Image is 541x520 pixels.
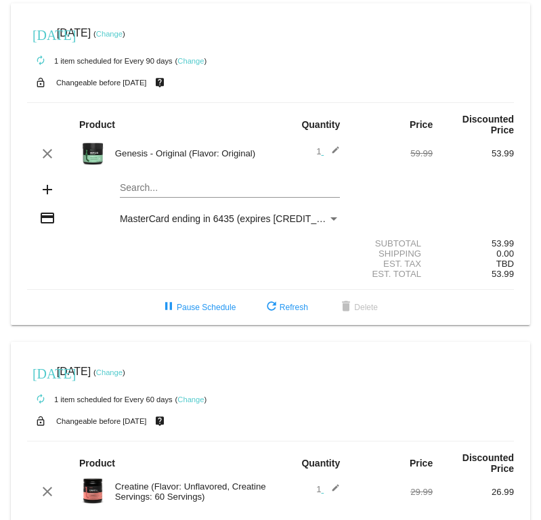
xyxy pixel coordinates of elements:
[56,79,147,87] small: Changeable before [DATE]
[351,259,433,269] div: Est. Tax
[263,299,280,316] mat-icon: refresh
[351,148,433,158] div: 59.99
[327,295,389,320] button: Delete
[324,483,340,500] mat-icon: edit
[338,299,354,316] mat-icon: delete
[351,248,433,259] div: Shipping
[39,483,56,500] mat-icon: clear
[496,248,514,259] span: 0.00
[175,395,207,404] small: ( )
[160,299,177,316] mat-icon: pause
[433,487,514,497] div: 26.99
[152,412,168,430] mat-icon: live_help
[39,146,56,162] mat-icon: clear
[96,368,123,376] a: Change
[96,30,123,38] a: Change
[120,213,378,224] span: MasterCard ending in 6435 (expires [CREDIT_CARD_DATA])
[316,484,340,494] span: 1
[79,119,115,130] strong: Product
[79,458,115,469] strong: Product
[492,269,514,279] span: 53.99
[462,452,514,474] strong: Discounted Price
[253,295,319,320] button: Refresh
[120,213,340,224] mat-select: Payment Method
[33,364,49,381] mat-icon: [DATE]
[338,303,378,312] span: Delete
[27,395,173,404] small: 1 item scheduled for Every 60 days
[433,238,514,248] div: 53.99
[316,146,340,156] span: 1
[39,210,56,226] mat-icon: credit_card
[301,119,340,130] strong: Quantity
[177,57,204,65] a: Change
[93,30,125,38] small: ( )
[93,368,125,376] small: ( )
[324,146,340,162] mat-icon: edit
[79,477,106,504] img: Image-1-Carousel-Creatine-60S-1000x1000-Transp.png
[496,259,514,269] span: TBD
[263,303,308,312] span: Refresh
[175,57,207,65] small: ( )
[56,417,147,425] small: Changeable before [DATE]
[27,57,173,65] small: 1 item scheduled for Every 90 days
[410,458,433,469] strong: Price
[160,303,236,312] span: Pause Schedule
[33,74,49,91] mat-icon: lock_open
[33,391,49,408] mat-icon: autorenew
[33,53,49,69] mat-icon: autorenew
[79,139,106,166] img: Image-1-Genesis-Original-2.0-2025-new-bottle-1000x1000-Roman-Berezecky-1.png
[108,481,271,502] div: Creatine (Flavor: Unflavored, Creatine Servings: 60 Servings)
[152,74,168,91] mat-icon: live_help
[301,458,340,469] strong: Quantity
[108,148,271,158] div: Genesis - Original (Flavor: Original)
[177,395,204,404] a: Change
[39,181,56,198] mat-icon: add
[433,148,514,158] div: 53.99
[150,295,246,320] button: Pause Schedule
[462,114,514,135] strong: Discounted Price
[33,26,49,42] mat-icon: [DATE]
[33,412,49,430] mat-icon: lock_open
[410,119,433,130] strong: Price
[351,269,433,279] div: Est. Total
[351,238,433,248] div: Subtotal
[351,487,433,497] div: 29.99
[120,183,340,194] input: Search...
